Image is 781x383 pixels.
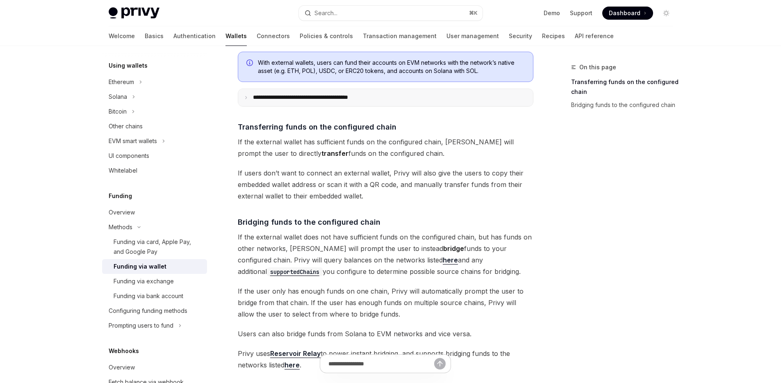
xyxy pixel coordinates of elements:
a: Funding via bank account [102,289,207,303]
a: Welcome [109,26,135,46]
img: light logo [109,7,159,19]
button: Toggle EVM smart wallets section [102,134,207,148]
div: Methods [109,222,132,232]
div: Search... [314,8,337,18]
a: Security [509,26,532,46]
a: Overview [102,205,207,220]
button: Toggle Ethereum section [102,75,207,89]
div: Funding via card, Apple Pay, and Google Pay [114,237,202,257]
button: Toggle Prompting users to fund section [102,318,207,333]
button: Send message [434,358,446,369]
div: UI components [109,151,149,161]
a: Policies & controls [300,26,353,46]
strong: bridge [443,244,464,253]
div: Prompting users to fund [109,321,173,331]
div: Bitcoin [109,107,127,116]
a: Authentication [173,26,216,46]
div: Solana [109,92,127,102]
span: ⌘ K [469,10,478,16]
span: With external wallets, users can fund their accounts on EVM networks with the network’s native as... [258,59,525,75]
a: Transaction management [363,26,437,46]
a: Funding via exchange [102,274,207,289]
button: Toggle Solana section [102,89,207,104]
button: Toggle Methods section [102,220,207,235]
a: Connectors [257,26,290,46]
div: Ethereum [109,77,134,87]
a: API reference [575,26,614,46]
svg: Info [246,59,255,68]
a: Whitelabel [102,163,207,178]
strong: transfer [321,149,348,157]
button: Open search [299,6,483,21]
h5: Using wallets [109,61,148,71]
div: EVM smart wallets [109,136,157,146]
button: Toggle Bitcoin section [102,104,207,119]
span: If users don’t want to connect an external wallet, Privy will also give the users to copy their e... [238,167,533,202]
span: Users can also bridge funds from Solana to EVM networks and vice versa. [238,328,533,340]
span: Dashboard [609,9,640,17]
a: Transferring funds on the configured chain [571,75,679,98]
a: User management [446,26,499,46]
a: Funding via wallet [102,259,207,274]
a: Recipes [542,26,565,46]
input: Ask a question... [328,355,434,373]
a: Overview [102,360,207,375]
span: If the external wallet has sufficient funds on the configured chain, [PERSON_NAME] will prompt th... [238,136,533,159]
span: Privy uses to power instant bridging, and supports bridging funds to the networks listed . [238,348,533,371]
a: Reservoir Relay [270,349,321,358]
h5: Webhooks [109,346,139,356]
div: Overview [109,207,135,217]
a: Configuring funding methods [102,303,207,318]
div: Configuring funding methods [109,306,187,316]
span: If the user only has enough funds on one chain, Privy will automatically prompt the user to bridg... [238,285,533,320]
a: UI components [102,148,207,163]
div: Funding via wallet [114,262,166,271]
div: Overview [109,362,135,372]
button: Toggle dark mode [660,7,673,20]
div: Funding via exchange [114,276,174,286]
a: supportedChains [267,267,323,276]
div: Whitelabel [109,166,137,176]
span: If the external wallet does not have sufficient funds on the configured chain, but has funds on o... [238,231,533,277]
span: Bridging funds to the configured chain [238,217,380,228]
a: Demo [544,9,560,17]
a: Basics [145,26,164,46]
a: Support [570,9,592,17]
a: Funding via card, Apple Pay, and Google Pay [102,235,207,259]
a: Other chains [102,119,207,134]
a: Wallets [225,26,247,46]
a: Bridging funds to the configured chain [571,98,679,112]
div: Funding via bank account [114,291,183,301]
div: Other chains [109,121,143,131]
span: On this page [579,62,616,72]
h5: Funding [109,191,132,201]
a: here [443,256,458,264]
a: Dashboard [602,7,653,20]
span: Transferring funds on the configured chain [238,121,396,132]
